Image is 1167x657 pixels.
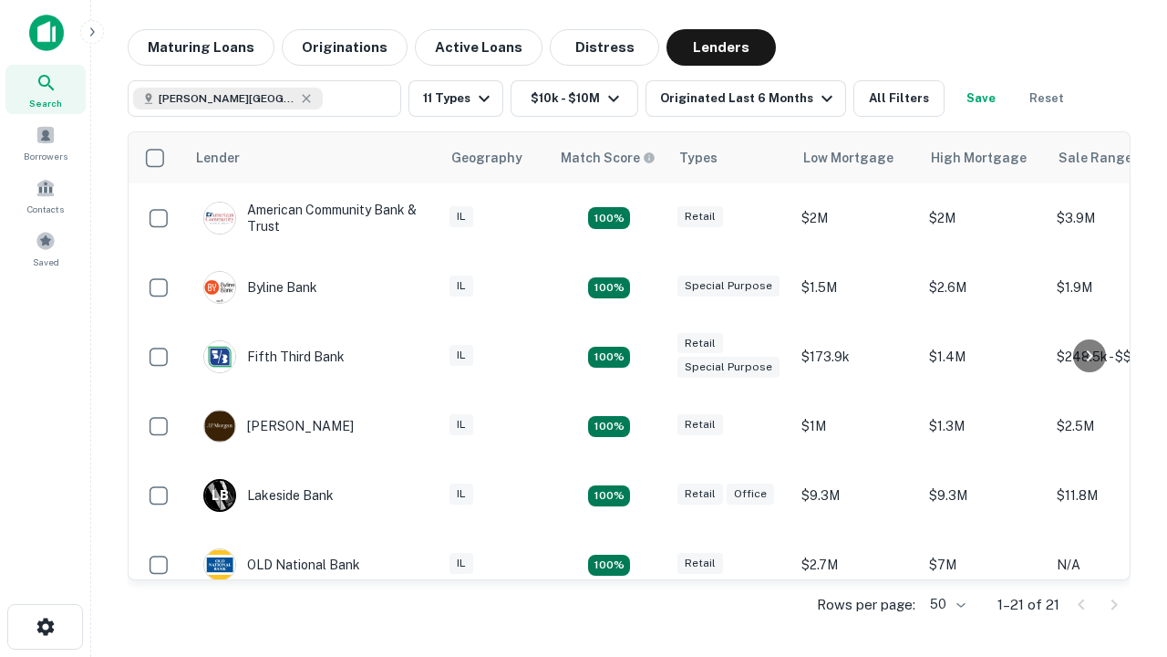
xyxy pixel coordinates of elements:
[29,15,64,51] img: capitalize-icon.png
[128,29,274,66] button: Maturing Loans
[203,479,334,512] div: Lakeside Bank
[5,65,86,114] a: Search
[1076,511,1167,599] iframe: Chat Widget
[440,132,550,183] th: Geography
[920,183,1048,253] td: $2M
[792,530,920,600] td: $2.7M
[203,340,345,373] div: Fifth Third Bank
[204,203,235,234] img: picture
[203,548,360,581] div: OLD National Bank
[203,271,317,304] div: Byline Bank
[185,132,440,183] th: Lender
[931,147,1027,169] div: High Mortgage
[920,391,1048,461] td: $1.3M
[952,80,1010,117] button: Save your search to get updates of matches that match your search criteria.
[449,276,473,297] div: IL
[588,416,630,438] div: Matching Properties: 2, hasApolloMatch: undefined
[677,357,780,378] div: Special Purpose
[159,90,295,107] span: [PERSON_NAME][GEOGRAPHIC_DATA], [GEOGRAPHIC_DATA]
[677,206,723,227] div: Retail
[997,594,1059,616] p: 1–21 of 21
[204,549,235,580] img: picture
[408,80,503,117] button: 11 Types
[203,202,422,235] div: American Community Bank & Trust
[449,484,473,505] div: IL
[449,345,473,366] div: IL
[449,553,473,574] div: IL
[29,96,62,110] span: Search
[449,206,473,227] div: IL
[920,461,1048,530] td: $9.3M
[5,118,86,167] a: Borrowers
[792,253,920,322] td: $1.5M
[803,147,893,169] div: Low Mortgage
[792,391,920,461] td: $1M
[550,29,659,66] button: Distress
[1059,147,1132,169] div: Sale Range
[727,484,774,505] div: Office
[588,207,630,229] div: Matching Properties: 2, hasApolloMatch: undefined
[588,555,630,577] div: Matching Properties: 2, hasApolloMatch: undefined
[920,530,1048,600] td: $7M
[920,253,1048,322] td: $2.6M
[677,553,723,574] div: Retail
[677,276,780,297] div: Special Purpose
[1017,80,1076,117] button: Reset
[511,80,638,117] button: $10k - $10M
[449,414,473,435] div: IL
[212,486,228,506] p: L B
[792,183,920,253] td: $2M
[677,333,723,354] div: Retail
[196,147,240,169] div: Lender
[588,277,630,299] div: Matching Properties: 3, hasApolloMatch: undefined
[679,147,718,169] div: Types
[677,414,723,435] div: Retail
[203,410,354,443] div: [PERSON_NAME]
[561,148,656,168] div: Capitalize uses an advanced AI algorithm to match your search with the best lender. The match sco...
[923,591,968,618] div: 50
[666,29,776,66] button: Lenders
[588,347,630,369] div: Matching Properties: 2, hasApolloMatch: undefined
[204,272,235,303] img: picture
[282,29,408,66] button: Originations
[920,322,1048,391] td: $1.4M
[33,255,59,269] span: Saved
[550,132,668,183] th: Capitalize uses an advanced AI algorithm to match your search with the best lender. The match sco...
[451,147,522,169] div: Geography
[660,88,838,109] div: Originated Last 6 Months
[561,148,652,168] h6: Match Score
[853,80,945,117] button: All Filters
[645,80,846,117] button: Originated Last 6 Months
[204,341,235,372] img: picture
[677,484,723,505] div: Retail
[668,132,792,183] th: Types
[792,322,920,391] td: $173.9k
[204,411,235,442] img: picture
[920,132,1048,183] th: High Mortgage
[27,202,64,216] span: Contacts
[415,29,542,66] button: Active Loans
[817,594,915,616] p: Rows per page:
[5,171,86,220] a: Contacts
[588,485,630,507] div: Matching Properties: 3, hasApolloMatch: undefined
[5,224,86,273] a: Saved
[24,149,67,163] span: Borrowers
[792,132,920,183] th: Low Mortgage
[792,461,920,530] td: $9.3M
